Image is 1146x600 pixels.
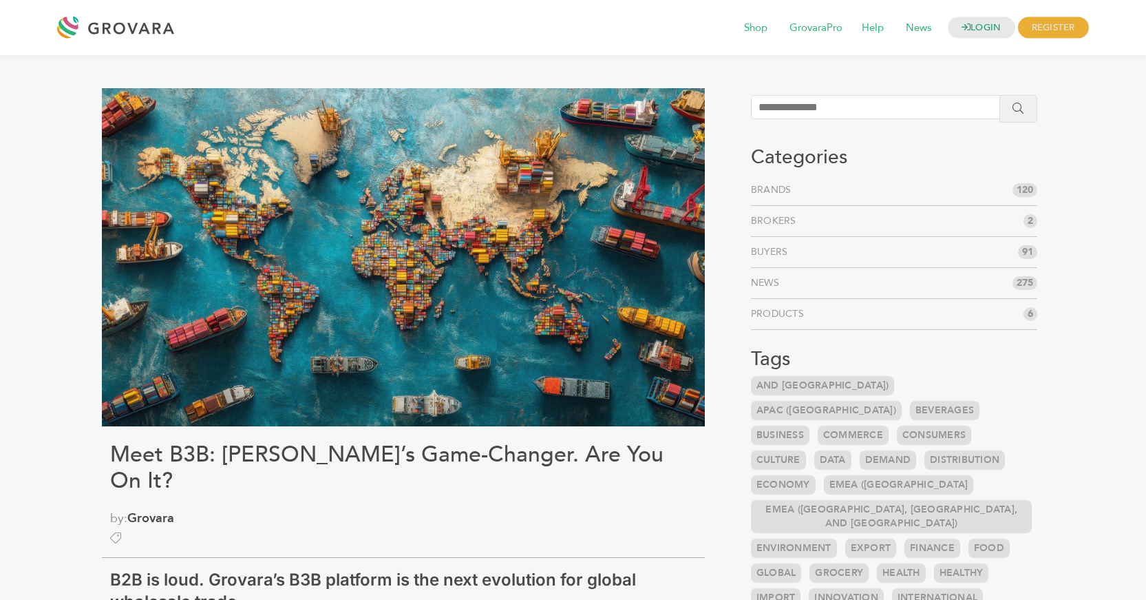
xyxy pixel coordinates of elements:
a: Health [877,563,926,583]
span: 6 [1023,307,1037,321]
a: GrovaraPro [780,21,852,36]
a: Consumers [897,426,971,445]
h3: Tags [751,348,1038,371]
a: Export [845,539,897,558]
a: News [896,21,941,36]
span: 91 [1018,245,1037,259]
a: Global [751,563,802,583]
a: and [GEOGRAPHIC_DATA]) [751,376,895,395]
a: Beverages [910,401,979,420]
span: 120 [1012,183,1037,197]
a: LOGIN [948,17,1015,39]
a: Commerce [818,426,889,445]
a: EMEA ([GEOGRAPHIC_DATA] [824,475,974,495]
a: Culture [751,451,806,470]
span: GrovaraPro [780,15,852,41]
a: Help [852,21,893,36]
span: by: [110,509,697,528]
span: Help [852,15,893,41]
a: Buyers [751,245,794,259]
a: Distribution [924,451,1005,470]
span: 2 [1023,214,1037,228]
a: Shop [734,21,777,36]
a: Brokers [751,214,802,228]
a: Environment [751,539,837,558]
span: Shop [734,15,777,41]
a: Business [751,426,809,445]
a: EMEA ([GEOGRAPHIC_DATA], [GEOGRAPHIC_DATA], and [GEOGRAPHIC_DATA]) [751,500,1032,533]
h3: Categories [751,146,1038,169]
a: Data [814,451,851,470]
a: APAC ([GEOGRAPHIC_DATA]) [751,401,902,420]
span: News [896,15,941,41]
a: Finance [904,539,960,558]
a: News [751,276,785,290]
a: Grovara [127,510,174,527]
a: Demand [860,451,917,470]
a: Brands [751,183,797,197]
span: 275 [1012,276,1037,290]
span: REGISTER [1018,17,1089,39]
a: Grocery [809,563,869,583]
a: Food [968,539,1010,558]
a: Healthy [934,563,989,583]
h1: Meet B3B: [PERSON_NAME]’s Game-Changer. Are You On It? [110,442,697,495]
a: Economy [751,475,816,495]
a: Products [751,307,809,321]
